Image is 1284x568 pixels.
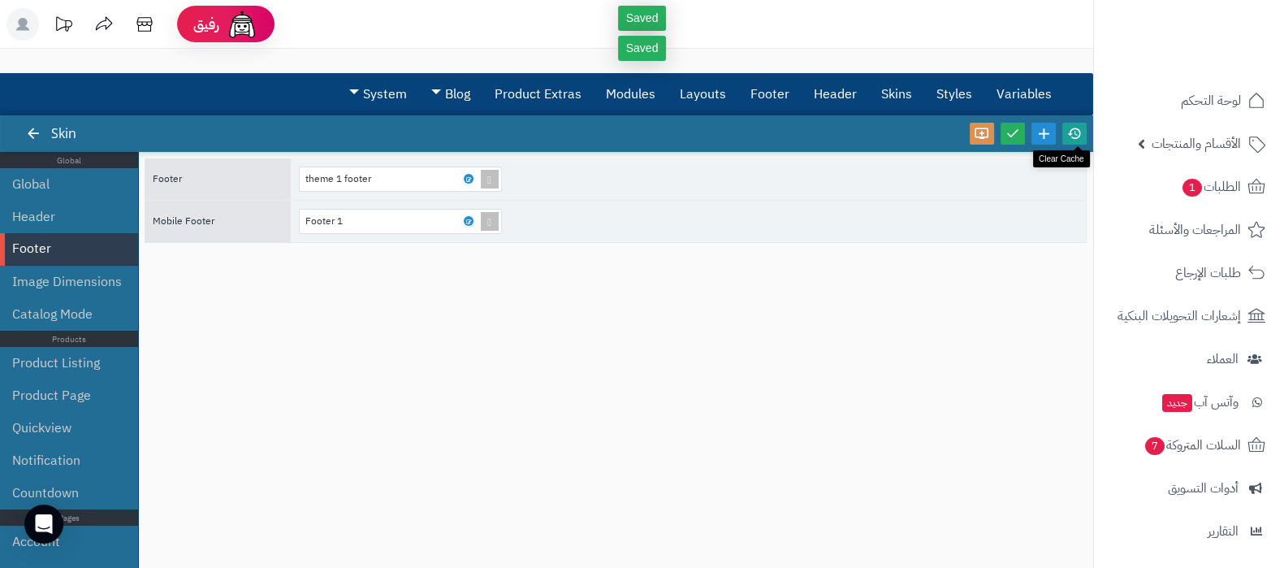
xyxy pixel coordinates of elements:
[1104,512,1274,551] a: التقارير
[153,214,214,228] span: Mobile Footer
[869,74,924,115] a: Skins
[1168,477,1239,500] span: أدوات التسويق
[1181,176,1241,198] span: الطلبات
[43,8,84,45] a: تحديثات المنصة
[226,8,258,41] img: ai-face.png
[1207,348,1239,371] span: العملاء
[1181,89,1241,112] span: لوحة التحكم
[1143,434,1241,457] span: السلات المتروكة
[305,167,387,190] div: theme 1 footer
[1104,254,1274,293] a: طلبات الإرجاع
[24,505,63,544] div: Open Intercom Messenger
[1104,81,1274,120] a: لوحة التحكم
[1145,437,1165,455] span: 7
[1208,520,1239,543] span: التقارير
[1104,297,1274,336] a: إشعارات التحويلات البنكية
[984,74,1064,115] a: Variables
[1182,179,1202,197] span: 1
[1104,167,1274,206] a: الطلبات1
[738,74,802,115] a: Footer
[482,74,594,115] a: Product Extras
[1104,340,1274,379] a: العملاء
[419,74,482,115] a: Blog
[626,40,659,57] span: Saved
[802,74,869,115] a: Header
[1104,469,1274,508] a: أدوات التسويق
[1161,391,1239,414] span: وآتس آب
[1033,150,1090,167] div: Clear Cache
[193,15,219,34] span: رفيق
[1152,132,1241,155] span: الأقسام والمنتجات
[668,74,738,115] a: Layouts
[153,171,182,186] span: Footer
[1104,426,1274,465] a: السلات المتروكة7
[29,115,93,152] div: Skin
[305,210,359,232] div: Footer 1
[1149,219,1241,241] span: المراجعات والأسئلة
[1118,305,1241,327] span: إشعارات التحويلات البنكية
[626,10,659,27] span: Saved
[1162,394,1192,412] span: جديد
[594,74,668,115] a: Modules
[337,74,419,115] a: System
[924,74,984,115] a: Styles
[1104,210,1274,249] a: المراجعات والأسئلة
[1175,262,1241,284] span: طلبات الإرجاع
[1104,383,1274,422] a: وآتس آبجديد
